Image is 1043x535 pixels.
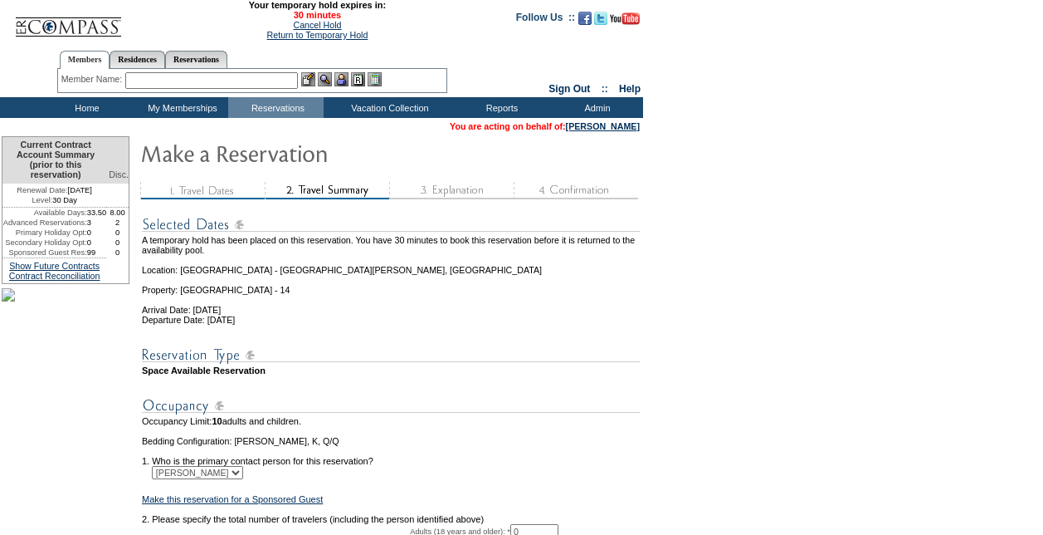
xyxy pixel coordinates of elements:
[318,72,332,86] img: View
[142,345,640,366] img: subTtlResType.gif
[548,97,643,118] td: Admin
[450,121,640,131] span: You are acting on behalf of:
[212,416,222,426] span: 10
[9,261,100,271] a: Show Future Contracts
[87,218,107,228] td: 3
[106,208,129,218] td: 8.00
[267,30,368,40] a: Return to Temporary Hold
[87,238,107,248] td: 0
[17,185,67,195] span: Renewal Date:
[109,169,129,179] span: Disc.
[87,248,107,258] td: 99
[578,12,592,25] img: Become our fan on Facebook
[133,97,228,118] td: My Memberships
[293,20,341,30] a: Cancel Hold
[142,295,640,315] td: Arrival Date: [DATE]
[14,3,122,37] img: Compass Home
[9,271,100,281] a: Contract Reconciliation
[594,12,607,25] img: Follow us on Twitter
[566,121,640,131] a: [PERSON_NAME]
[602,83,608,95] span: ::
[610,12,640,25] img: Subscribe to our YouTube Channel
[142,514,640,524] td: 2. Please specify the total number of travelers (including the person identified above)
[514,182,638,199] img: step4_state1.gif
[578,17,592,27] a: Become our fan on Facebook
[110,51,165,68] a: Residences
[228,97,324,118] td: Reservations
[2,238,87,248] td: Secondary Holiday Opt:
[516,10,575,30] td: Follow Us ::
[32,195,52,205] span: Level:
[2,137,106,184] td: Current Contract Account Summary (prior to this reservation)
[142,214,640,235] img: subTtlSelectedDates.gif
[368,72,382,86] img: b_calculator.gif
[2,288,15,302] img: Shot-16-047.jpg
[106,228,129,238] td: 0
[2,228,87,238] td: Primary Holiday Opt:
[301,72,315,86] img: b_edit.gif
[142,275,640,295] td: Property: [GEOGRAPHIC_DATA] - 14
[265,182,389,199] img: step2_state2.gif
[2,208,87,218] td: Available Days:
[106,248,129,258] td: 0
[60,51,110,69] a: Members
[389,182,514,199] img: step3_state1.gif
[142,494,323,504] a: Make this reservation for a Sponsored Guest
[140,182,265,199] img: step1_state3.gif
[334,72,348,86] img: Impersonate
[142,436,640,446] td: Bedding Configuration: [PERSON_NAME], K, Q/Q
[142,395,640,416] img: subTtlOccupancy.gif
[142,235,640,255] td: A temporary hold has been placed on this reservation. You have 30 minutes to book this reservatio...
[37,97,133,118] td: Home
[452,97,548,118] td: Reports
[351,72,365,86] img: Reservations
[142,315,640,325] td: Departure Date: [DATE]
[2,184,106,195] td: [DATE]
[619,83,641,95] a: Help
[548,83,590,95] a: Sign Out
[87,208,107,218] td: 33.50
[61,72,125,86] div: Member Name:
[594,17,607,27] a: Follow us on Twitter
[142,416,640,426] td: Occupancy Limit: adults and children.
[165,51,227,68] a: Reservations
[324,97,452,118] td: Vacation Collection
[2,195,106,208] td: 30 Day
[106,218,129,228] td: 2
[2,248,87,258] td: Sponsored Guest Res:
[142,366,640,375] td: Space Available Reservation
[130,10,504,20] span: 30 minutes
[142,255,640,275] td: Location: [GEOGRAPHIC_DATA] - [GEOGRAPHIC_DATA][PERSON_NAME], [GEOGRAPHIC_DATA]
[2,218,87,228] td: Advanced Reservations:
[142,446,640,466] td: 1. Who is the primary contact person for this reservation?
[610,17,640,27] a: Subscribe to our YouTube Channel
[87,228,107,238] td: 0
[140,136,472,169] img: Make Reservation
[106,238,129,248] td: 0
